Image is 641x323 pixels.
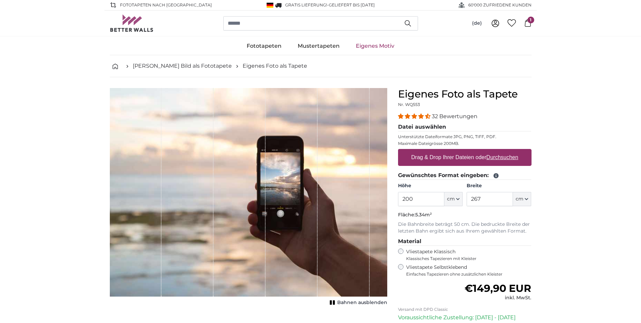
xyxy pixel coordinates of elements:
[348,37,402,55] a: Eigenes Motiv
[398,102,420,107] span: Nr. WQ553
[110,55,532,77] nav: breadcrumbs
[415,212,432,218] span: 5.34m²
[398,212,532,218] p: Fläche:
[465,295,531,301] div: inkl. MwSt.
[243,62,307,70] a: Eigenes Foto als Tapete
[447,196,455,202] span: cm
[406,264,532,277] label: Vliestapete Selbstklebend
[398,113,432,120] span: 4.31 stars
[120,2,212,8] span: Fototapeten nach [GEOGRAPHIC_DATA]
[398,134,532,139] p: Unterstützte Dateiformate JPG, PNG, TIFF, PDF.
[467,17,487,29] button: (de)
[239,37,290,55] a: Fototapeten
[398,123,532,131] legend: Datei auswählen
[398,237,532,246] legend: Material
[409,151,521,164] label: Drag & Drop Ihrer Dateien oder
[398,88,532,100] h1: Eigenes Foto als Tapete
[527,17,534,23] span: 1
[398,171,532,180] legend: Gewünschtes Format eingeben:
[432,113,477,120] span: 32 Bewertungen
[406,256,526,261] span: Klassisches Tapezieren mit Kleister
[513,192,531,206] button: cm
[465,282,531,295] span: €149,90 EUR
[267,3,273,8] img: Deutschland
[406,272,532,277] span: Einfaches Tapezieren ohne zusätzlichen Kleister
[329,2,375,7] span: Geliefert bis [DATE]
[328,298,387,307] button: Bahnen ausblenden
[398,182,463,189] label: Höhe
[398,221,532,235] p: Die Bahnbreite beträgt 50 cm. Die bedruckte Breite der letzten Bahn ergibt sich aus Ihrem gewählt...
[468,2,532,8] span: 60'000 ZUFRIEDENE KUNDEN
[398,314,532,322] p: Voraussichtliche Zustellung: [DATE] - [DATE]
[486,154,518,160] u: Durchsuchen
[516,196,523,202] span: cm
[444,192,463,206] button: cm
[327,2,375,7] span: -
[110,15,154,32] img: Betterwalls
[337,299,387,306] span: Bahnen ausblenden
[290,37,348,55] a: Mustertapeten
[406,249,526,261] label: Vliestapete Klassisch
[467,182,531,189] label: Breite
[110,88,387,307] div: 1 of 1
[285,2,327,7] span: GRATIS Lieferung!
[133,62,232,70] a: [PERSON_NAME] Bild als Fototapete
[398,141,532,146] p: Maximale Dateigrösse 200MB.
[398,307,532,312] p: Versand mit DPD Classic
